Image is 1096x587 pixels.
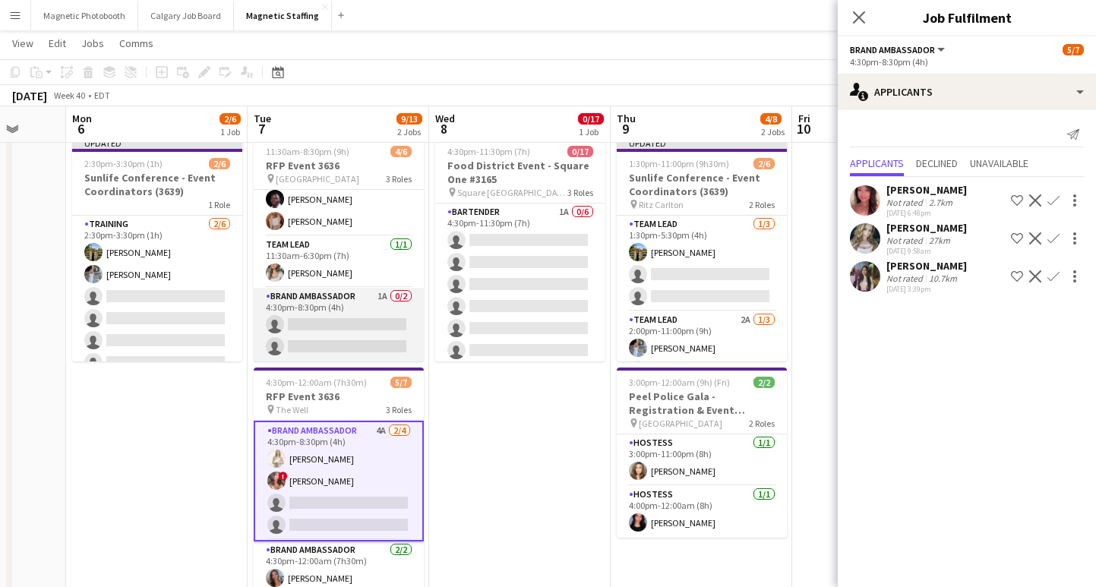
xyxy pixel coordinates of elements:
span: Mon [72,112,92,125]
span: 4:30pm-11:30pm (7h) [447,146,530,157]
span: View [12,36,33,50]
div: 2.7km [926,197,955,208]
h3: RFP Event 3636 [254,390,424,403]
span: Square [GEOGRAPHIC_DATA] [457,187,567,198]
span: 2/6 [753,158,775,169]
app-job-card: Updated1:30pm-11:00pm (9h30m)2/6Sunlife Conference - Event Coordinators (3639) Ritz Carlton2 Role... [617,137,787,361]
span: 4:30pm-12:00am (7h30m) (Wed) [266,377,390,388]
app-card-role: Team Lead1/31:30pm-5:30pm (4h)[PERSON_NAME] [617,216,787,311]
div: 1 Job [220,126,240,137]
app-job-card: 3:00pm-12:00am (9h) (Fri)2/2Peel Police Gala - Registration & Event Support (3111) [GEOGRAPHIC_DA... [617,368,787,538]
h3: Peel Police Gala - Registration & Event Support (3111) [617,390,787,417]
app-card-role: Bartender1A0/64:30pm-11:30pm (7h) [435,204,605,365]
span: 0/17 [578,113,604,125]
span: Fri [798,112,810,125]
span: 0/17 [567,146,593,157]
div: [PERSON_NAME] [886,221,967,235]
div: [PERSON_NAME] [886,183,967,197]
span: Unavailable [970,158,1028,169]
a: View [6,33,39,53]
div: EDT [94,90,110,101]
app-card-role: Training2/62:30pm-3:30pm (1h)[PERSON_NAME][PERSON_NAME] [72,216,242,377]
div: [DATE] [12,88,47,103]
span: Applicants [850,158,904,169]
h3: Sunlife Conference - Event Coordinators (3639) [617,171,787,198]
span: Brand Ambassador [850,44,935,55]
h3: Sunlife Conference - Event Coordinators (3639) [72,171,242,198]
span: 6 [70,120,92,137]
app-card-role: Team Lead1/111:30am-6:30pm (7h)[PERSON_NAME] [254,236,424,288]
div: 27km [926,235,953,246]
span: Tue [254,112,271,125]
span: 2 Roles [749,199,775,210]
button: Magnetic Photobooth [31,1,138,30]
div: Updated [72,137,242,149]
app-job-card: Updated2:30pm-3:30pm (1h)2/6Sunlife Conference - Event Coordinators (3639)1 RoleTraining2/62:30pm... [72,137,242,361]
span: 3:00pm-12:00am (9h) (Fri) [629,377,730,388]
div: Applicants [838,74,1096,110]
div: Not rated [886,235,926,246]
span: Comms [119,36,153,50]
app-job-card: 11:30am-8:30pm (9h)4/6RFP Event 3636 [GEOGRAPHIC_DATA]3 RolesBrand Ambassador3/311:30am-6:00pm (6... [254,137,424,361]
button: Magnetic Staffing [234,1,332,30]
div: [DATE] 9:58am [886,246,967,256]
span: 5/7 [390,377,412,388]
span: 3 Roles [386,173,412,185]
button: Brand Ambassador [850,44,947,55]
div: [DATE] 6:48pm [886,208,967,218]
span: Wed [435,112,455,125]
span: ! [279,472,288,481]
span: 5/7 [1063,44,1084,55]
div: [PERSON_NAME] [886,259,967,273]
span: 2:30pm-3:30pm (1h) [84,158,163,169]
span: Thu [617,112,636,125]
span: 2 Roles [749,418,775,429]
span: 10 [796,120,810,137]
app-card-role: Brand Ambassador4A2/44:30pm-8:30pm (4h)[PERSON_NAME]![PERSON_NAME] [254,421,424,541]
span: [GEOGRAPHIC_DATA] [639,418,722,429]
span: [GEOGRAPHIC_DATA] [276,173,359,185]
div: 2 Jobs [761,126,785,137]
span: Jobs [81,36,104,50]
button: Calgary Job Board [138,1,234,30]
div: 2 Jobs [397,126,422,137]
span: 2/6 [220,113,241,125]
span: 11:30am-8:30pm (9h) [266,146,349,157]
div: [DATE] 3:39pm [886,284,967,294]
span: 1 Role [208,199,230,210]
a: Comms [113,33,160,53]
div: Updated [617,137,787,149]
div: Not rated [886,197,926,208]
span: Ritz Carlton [639,199,684,210]
app-card-role: Hostess1/14:00pm-12:00am (8h)[PERSON_NAME] [617,486,787,538]
div: Not rated [886,273,926,284]
app-card-role: Hostess1/13:00pm-11:00pm (8h)[PERSON_NAME] [617,434,787,486]
a: Edit [43,33,72,53]
span: 8 [433,120,455,137]
span: 9/13 [396,113,422,125]
span: The Well [276,404,308,415]
span: 1:30pm-11:00pm (9h30m) [629,158,729,169]
span: Week 40 [50,90,88,101]
span: 3 Roles [386,404,412,415]
h3: Job Fulfilment [838,8,1096,27]
h3: RFP Event 3636 [254,159,424,172]
app-job-card: 4:30pm-11:30pm (7h)0/17Food District Event - Square One #3165 Square [GEOGRAPHIC_DATA]3 RolesBart... [435,137,605,361]
app-card-role: Brand Ambassador1A0/24:30pm-8:30pm (4h) [254,288,424,361]
span: 9 [614,120,636,137]
span: 4/6 [390,146,412,157]
div: 4:30pm-8:30pm (4h) [850,56,1084,68]
span: 3 Roles [567,187,593,198]
span: 2/6 [209,158,230,169]
app-card-role: Team Lead2A1/32:00pm-11:00pm (9h)[PERSON_NAME] [617,311,787,407]
span: 4/8 [760,113,782,125]
span: 7 [251,120,271,137]
span: 2/2 [753,377,775,388]
span: Declined [916,158,958,169]
div: 1 Job [579,126,603,137]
